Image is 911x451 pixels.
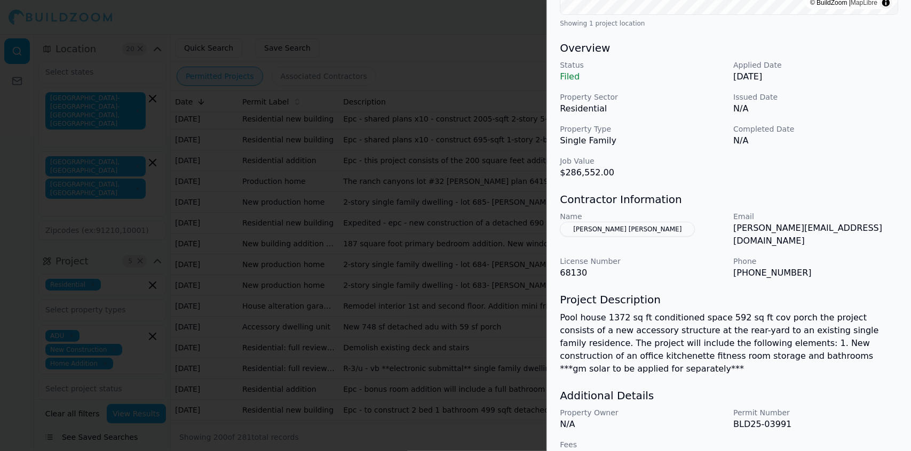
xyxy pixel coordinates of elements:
[560,222,695,237] button: [PERSON_NAME] [PERSON_NAME]
[733,60,898,70] p: Applied Date
[560,418,725,431] p: N/A
[733,70,898,83] p: [DATE]
[733,267,898,279] p: [PHONE_NUMBER]
[560,92,725,102] p: Property Sector
[560,102,725,115] p: Residential
[560,311,898,375] p: Pool house 1372 sq ft conditioned space 592 sq ft cov porch the project consists of a new accesso...
[560,70,725,83] p: Filed
[560,19,898,28] div: Showing 1 project location
[733,124,898,134] p: Completed Date
[560,267,725,279] p: 68130
[560,41,898,55] h3: Overview
[733,407,898,418] p: Permit Number
[560,60,725,70] p: Status
[560,388,898,403] h3: Additional Details
[733,256,898,267] p: Phone
[560,211,725,222] p: Name
[560,292,898,307] h3: Project Description
[560,192,898,207] h3: Contractor Information
[733,102,898,115] p: N/A
[560,166,725,179] p: $286,552.00
[560,156,725,166] p: Job Value
[733,418,898,431] p: BLD25-03991
[733,92,898,102] p: Issued Date
[560,124,725,134] p: Property Type
[733,134,898,147] p: N/A
[733,222,898,247] p: [PERSON_NAME][EMAIL_ADDRESS][DOMAIN_NAME]
[560,134,725,147] p: Single Family
[560,407,725,418] p: Property Owner
[560,256,725,267] p: License Number
[733,211,898,222] p: Email
[560,439,725,450] p: Fees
